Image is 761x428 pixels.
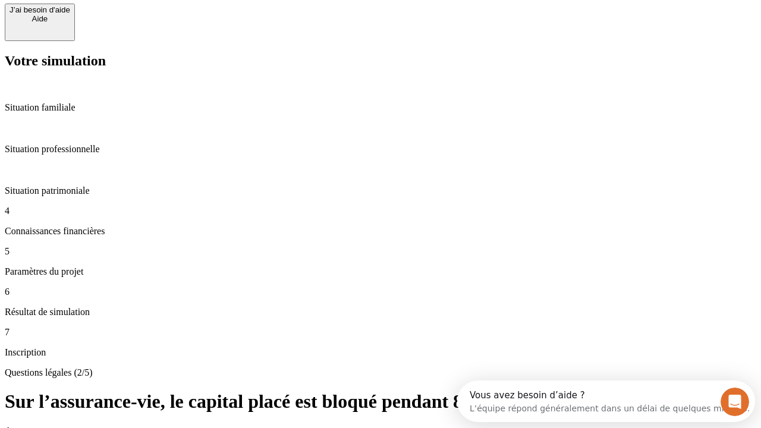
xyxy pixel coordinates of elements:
div: Aide [10,14,70,23]
p: Paramètres du projet [5,266,756,277]
p: 6 [5,287,756,297]
div: Ouvrir le Messenger Intercom [5,5,328,37]
p: 4 [5,206,756,216]
button: J’ai besoin d'aideAide [5,4,75,41]
div: Vous avez besoin d’aide ? [12,10,293,20]
iframe: Intercom live chat [721,388,749,416]
p: Situation patrimoniale [5,185,756,196]
iframe: Intercom live chat discovery launcher [457,380,755,422]
div: J’ai besoin d'aide [10,5,70,14]
p: Inscription [5,347,756,358]
p: Résultat de simulation [5,307,756,317]
h1: Sur l’assurance-vie, le capital placé est bloqué pendant 8 ans ? [5,391,756,413]
p: 5 [5,246,756,257]
p: 7 [5,327,756,338]
div: L’équipe répond généralement dans un délai de quelques minutes. [12,20,293,32]
p: Connaissances financières [5,226,756,237]
h2: Votre simulation [5,53,756,69]
p: Questions légales (2/5) [5,367,756,378]
p: Situation familiale [5,102,756,113]
p: Situation professionnelle [5,144,756,155]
